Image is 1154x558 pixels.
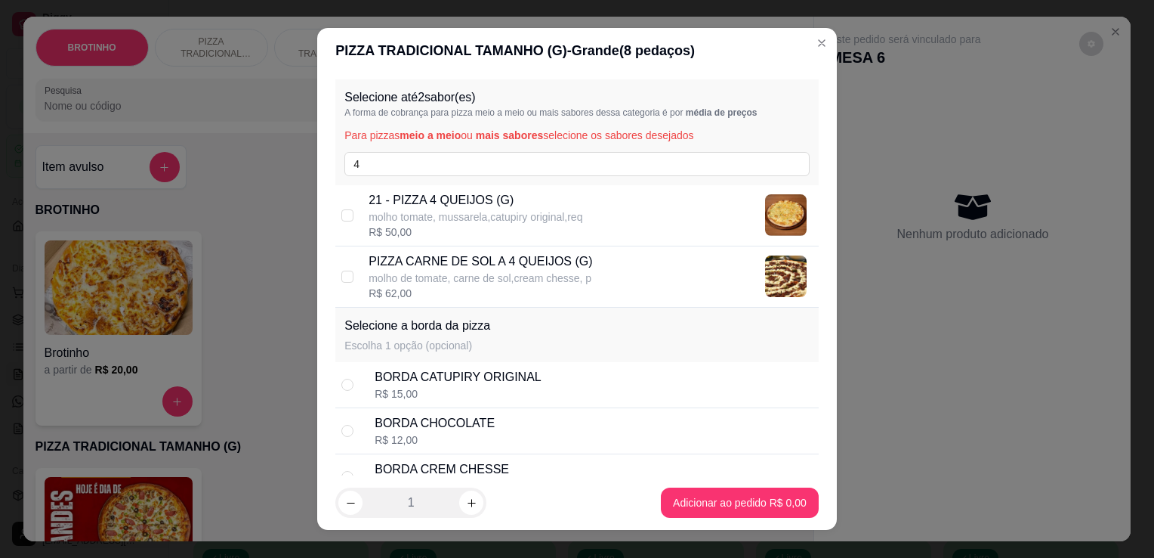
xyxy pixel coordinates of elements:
[810,31,834,55] button: Close
[344,152,810,176] input: Pesquise pelo nome do sabor
[369,191,582,209] p: 21 - PIZZA 4 QUEIJOS (G)
[375,460,509,479] div: BORDA CREM CHESSE
[375,432,495,448] div: R$ 12,00
[344,107,810,119] p: A forma de cobrança para pizza meio a meio ou mais sabores dessa categoria é por
[408,494,415,512] p: 1
[375,368,542,386] div: BORDA CATUPIRY ORIGINAL
[369,271,592,286] p: molho de tomate, carne de sol,cream chesse, p
[459,491,483,515] button: increase-product-quantity
[344,317,490,335] p: Selecione a borda da pizza
[661,488,819,518] button: Adicionar ao pedido R$ 0,00
[375,386,542,401] div: R$ 15,00
[375,414,495,432] div: BORDA CHOCOLATE
[369,225,582,240] div: R$ 50,00
[369,209,582,225] p: molho tomate, mussarela,catupiry original,req
[369,253,592,271] p: PIZZA CARNE DE SOL A 4 QUEIJOS (G)
[765,256,807,297] img: product-image
[344,338,490,353] p: Escolha 1 opção (opcional)
[338,491,363,515] button: decrease-product-quantity
[344,88,810,107] p: Selecione até 2 sabor(es)
[344,128,810,143] p: Para pizzas ou selecione os sabores desejados
[335,40,819,61] div: PIZZA TRADICIONAL TAMANHO (G) - Grande ( 8 pedaços)
[686,107,758,118] span: média de preços
[400,129,461,141] span: meio a meio
[369,286,592,301] div: R$ 62,00
[476,129,544,141] span: mais sabores
[765,194,807,236] img: product-image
